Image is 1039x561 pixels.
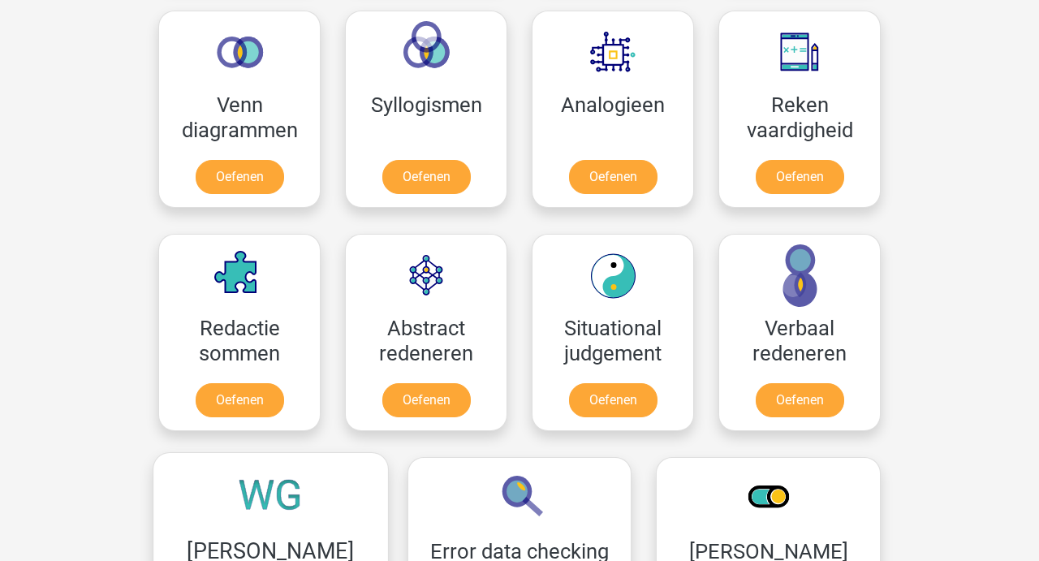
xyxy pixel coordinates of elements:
a: Oefenen [756,160,844,194]
a: Oefenen [569,383,657,417]
a: Oefenen [382,160,471,194]
a: Oefenen [382,383,471,417]
a: Oefenen [569,160,657,194]
a: Oefenen [196,160,284,194]
a: Oefenen [756,383,844,417]
a: Oefenen [196,383,284,417]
